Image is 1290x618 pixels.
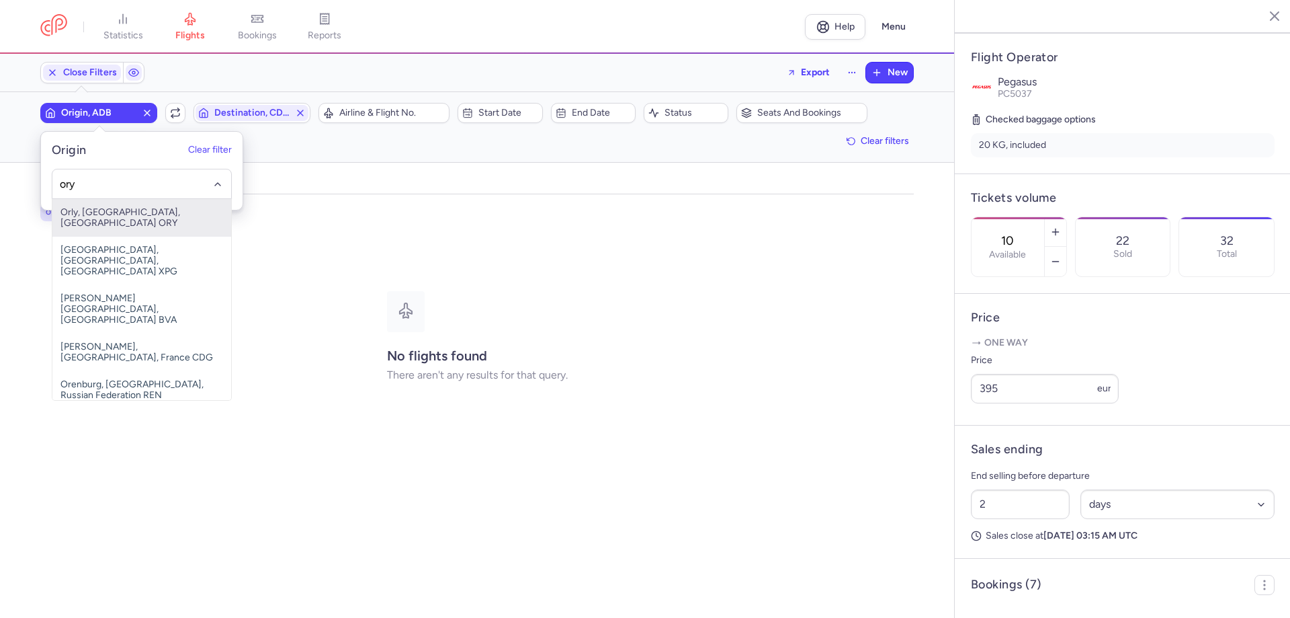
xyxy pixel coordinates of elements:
span: Seats and bookings [757,108,863,118]
h5: Origin [52,143,87,158]
button: Export [778,62,838,83]
span: Help [834,22,855,32]
span: statistics [103,30,143,42]
button: Airline & Flight No. [318,103,449,123]
span: Status [664,108,724,118]
span: Start date [478,108,537,118]
a: statistics [89,12,157,42]
span: Airline & Flight No. [339,108,445,118]
span: origin: ADB [46,205,93,219]
button: Seats and bookings [736,103,867,123]
span: Export [801,67,830,77]
span: End date [572,108,631,118]
button: Close Filters [41,63,123,83]
h4: Price [971,310,1275,325]
input: ## [971,490,1070,519]
strong: [DATE] 03:15 AM UTC [1043,530,1137,541]
span: [GEOGRAPHIC_DATA], [GEOGRAPHIC_DATA], [GEOGRAPHIC_DATA] XPG [52,237,231,285]
button: Status [644,103,728,123]
h4: Sales ending [971,442,1043,457]
a: flights [157,12,224,42]
p: Pegasus [998,76,1275,88]
span: eur [1097,383,1111,394]
p: 32 [1220,234,1234,247]
li: 20 KG, included [971,133,1275,157]
label: Available [989,249,1026,260]
p: There aren't any results for that query. [387,369,568,381]
h5: Checked baggage options [971,112,1275,128]
a: bookings [224,12,291,42]
span: Close Filters [63,67,117,78]
a: reports [291,12,358,42]
button: Clear filter [188,145,232,156]
span: Orenburg, [GEOGRAPHIC_DATA], Russian Federation REN [52,371,231,409]
span: Clear filters [861,136,909,146]
button: Clear filters [842,131,914,151]
label: Price [971,352,1119,369]
h4: Bookings (7) [971,577,1041,592]
button: Destination, CDG [193,103,310,123]
span: Destination, CDG [214,108,290,118]
p: End selling before departure [971,468,1275,484]
a: Help [805,14,865,40]
p: Total [1217,249,1237,260]
button: New [866,63,913,83]
input: -searchbox [60,177,224,192]
span: New [888,67,908,78]
span: reports [308,30,341,42]
p: Sales close at [971,530,1275,542]
p: One way [971,336,1275,350]
p: 22 [1116,234,1129,247]
button: End date [551,103,636,123]
span: bookings [238,30,277,42]
h4: Flight Operator [971,50,1275,65]
button: Origin, ADB [40,103,157,123]
button: Start date [458,103,542,123]
span: Orly, [GEOGRAPHIC_DATA], [GEOGRAPHIC_DATA] ORY [52,199,231,237]
strong: No flights found [387,348,487,364]
h4: Tickets volume [971,190,1275,206]
span: PC5037 [998,88,1032,100]
span: Origin, ADB [61,108,136,118]
button: Menu [873,14,914,40]
span: flights [175,30,205,42]
span: [PERSON_NAME], [GEOGRAPHIC_DATA], France CDG [52,334,231,371]
input: --- [971,374,1119,403]
span: [PERSON_NAME][GEOGRAPHIC_DATA], [GEOGRAPHIC_DATA] BVA [52,285,231,334]
a: CitizenPlane red outlined logo [40,14,67,39]
p: Sold [1113,249,1132,260]
img: Pegasus logo [971,76,992,98]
